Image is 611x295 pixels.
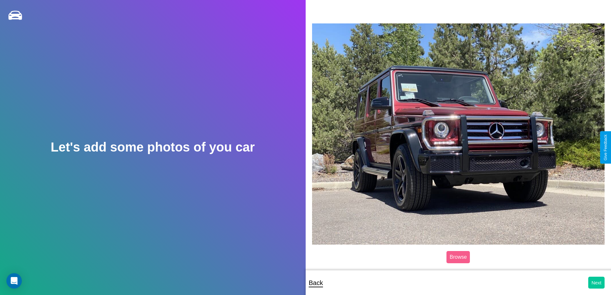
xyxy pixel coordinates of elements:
[51,140,255,154] h2: Let's add some photos of you car
[6,273,22,289] div: Open Intercom Messenger
[309,277,323,289] p: Back
[446,251,470,263] label: Browse
[603,134,608,161] div: Give Feedback
[588,277,605,289] button: Next
[312,23,605,244] img: posted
